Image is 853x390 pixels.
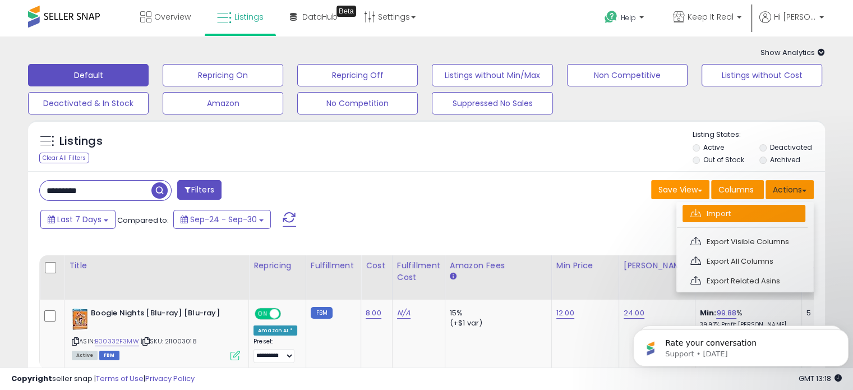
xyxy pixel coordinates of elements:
[703,155,744,164] label: Out of Stock
[695,255,801,300] th: The percentage added to the cost of goods (COGS) that forms the calculator for Min & Max prices.
[154,11,191,22] span: Overview
[683,272,805,290] a: Export Related Asins
[11,373,52,384] strong: Copyright
[336,6,356,17] div: Tooltip anchor
[72,308,240,359] div: ASIN:
[366,308,381,319] a: 8.00
[57,214,102,225] span: Last 7 Days
[766,180,814,199] button: Actions
[253,338,297,363] div: Preset:
[397,260,440,283] div: Fulfillment Cost
[99,351,119,360] span: FBM
[432,64,552,86] button: Listings without Min/Max
[629,306,853,384] iframe: Intercom notifications message
[556,308,574,319] a: 12.00
[72,351,98,360] span: All listings currently available for purchase on Amazon
[145,373,195,384] a: Privacy Policy
[450,308,543,318] div: 15%
[688,11,734,22] span: Keep It Real
[11,374,195,384] div: seller snap | |
[624,260,690,272] div: [PERSON_NAME]
[760,47,825,58] span: Show Analytics
[69,260,244,272] div: Title
[366,260,388,272] div: Cost
[141,337,197,346] span: | SKU: 211003018
[190,214,257,225] span: Sep-24 - Sep-30
[91,308,227,322] b: Boogie Nights [Blu-ray] [Blu-ray]
[718,184,754,195] span: Columns
[117,215,169,226] span: Compared to:
[163,64,283,86] button: Repricing On
[702,64,822,86] button: Listings without Cost
[683,233,805,250] a: Export Visible Columns
[624,308,644,319] a: 24.00
[693,130,825,140] p: Listing States:
[450,272,457,282] small: Amazon Fees.
[279,309,297,319] span: OFF
[256,309,270,319] span: ON
[450,260,547,272] div: Amazon Fees
[95,337,139,346] a: B00332F3MW
[683,205,805,222] a: Import
[40,210,116,229] button: Last 7 Days
[311,260,356,272] div: Fulfillment
[567,64,688,86] button: Non Competitive
[28,92,149,114] button: Deactivated & In Stock
[397,308,411,319] a: N/A
[596,2,655,36] a: Help
[432,92,552,114] button: Suppressed No Sales
[28,64,149,86] button: Default
[163,92,283,114] button: Amazon
[177,180,221,200] button: Filters
[774,11,816,22] span: Hi [PERSON_NAME]
[604,10,618,24] i: Get Help
[297,92,418,114] button: No Competition
[59,134,103,149] h5: Listings
[253,325,297,336] div: Amazon AI *
[173,210,271,229] button: Sep-24 - Sep-30
[297,64,418,86] button: Repricing Off
[234,11,264,22] span: Listings
[302,11,338,22] span: DataHub
[450,318,543,328] div: (+$1 var)
[96,373,144,384] a: Terms of Use
[703,143,724,152] label: Active
[39,153,89,163] div: Clear All Filters
[651,180,709,199] button: Save View
[683,253,805,270] a: Export All Columns
[769,155,800,164] label: Archived
[759,11,824,36] a: Hi [PERSON_NAME]
[621,13,636,22] span: Help
[253,260,301,272] div: Repricing
[769,143,811,152] label: Deactivated
[311,307,333,319] small: FBM
[556,260,614,272] div: Min Price
[711,180,764,199] button: Columns
[72,308,88,331] img: 51YjY1GKSUL._SL40_.jpg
